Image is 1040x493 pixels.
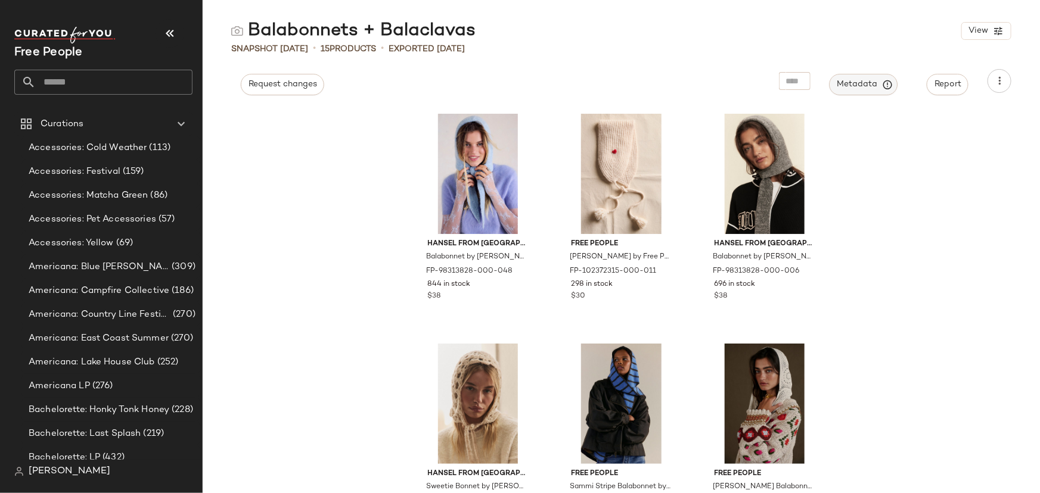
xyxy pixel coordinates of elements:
[241,74,324,95] button: Request changes
[968,26,988,36] span: View
[570,266,656,277] span: FP-102372315-000-011
[705,114,825,234] img: 98313828_006_e
[14,467,24,476] img: svg%3e
[169,260,195,274] span: (309)
[14,27,116,43] img: cfy_white_logo.C9jOOHJF.svg
[141,427,164,441] span: (219)
[169,284,194,298] span: (186)
[170,308,195,322] span: (270)
[715,279,756,290] span: 696 in stock
[29,189,148,202] span: Accessories: Matcha Green
[29,464,110,479] span: [PERSON_NAME]
[561,114,681,234] img: 102372315_011_b
[427,252,527,263] span: Balabonnet by [PERSON_NAME] From [GEOGRAPHIC_DATA] at Free People in Blue
[313,42,316,56] span: •
[29,165,120,179] span: Accessories: Festival
[381,42,384,56] span: •
[29,379,90,393] span: Americana LP
[321,43,376,55] div: Products
[114,236,134,250] span: (69)
[570,482,670,492] span: Sammi Stripe Balabonnet by Free People in Blue
[41,117,83,131] span: Curations
[29,141,147,155] span: Accessories: Cold Weather
[231,25,243,37] img: svg%3e
[715,291,728,302] span: $38
[428,291,441,302] span: $38
[29,355,155,369] span: Americana: Lake House Club
[29,284,169,298] span: Americana: Campfire Collective
[156,213,175,226] span: (57)
[705,344,825,464] img: 101357408_011_d
[120,165,144,179] span: (159)
[29,332,169,345] span: Americana: East Coast Summer
[428,469,529,479] span: Hansel From [GEOGRAPHIC_DATA]
[29,451,100,464] span: Bachelorette: LP
[29,260,169,274] span: Americana: Blue [PERSON_NAME] Baby
[571,291,585,302] span: $30
[428,279,471,290] span: 844 in stock
[14,46,83,59] span: Current Company Name
[29,403,169,417] span: Bachelorette: Honky Tonk Honey
[389,43,465,55] p: Exported [DATE]
[927,74,968,95] button: Report
[713,266,800,277] span: FP-98313828-000-006
[713,252,814,263] span: Balabonnet by [PERSON_NAME] From [GEOGRAPHIC_DATA] at Free People in [GEOGRAPHIC_DATA]
[29,427,141,441] span: Bachelorette: Last Splash
[29,213,156,226] span: Accessories: Pet Accessories
[961,22,1011,40] button: View
[418,344,538,464] img: 101654101_011_e
[571,279,613,290] span: 298 in stock
[830,74,898,95] button: Metadata
[715,469,815,479] span: Free People
[418,114,538,234] img: 98313828_048_0
[29,308,170,322] span: Americana: Country Line Festival
[571,239,672,249] span: Free People
[427,266,513,277] span: FP-98313828-000-048
[570,252,670,263] span: [PERSON_NAME] by Free People in White
[169,403,193,417] span: (228)
[90,379,113,393] span: (276)
[715,239,815,249] span: Hansel From [GEOGRAPHIC_DATA]
[934,80,961,89] span: Report
[428,239,529,249] span: Hansel From [GEOGRAPHIC_DATA]
[100,451,125,464] span: (432)
[248,80,317,89] span: Request changes
[713,482,814,492] span: [PERSON_NAME] Balabonnet by Free People in White
[169,332,194,345] span: (270)
[321,45,330,54] span: 15
[29,236,114,250] span: Accessories: Yellow
[148,189,168,202] span: (86)
[231,43,308,55] span: Snapshot [DATE]
[837,79,891,90] span: Metadata
[147,141,171,155] span: (113)
[155,355,179,369] span: (252)
[231,19,476,43] div: Balabonnets + Balaclavas
[571,469,672,479] span: Free People
[427,482,527,492] span: Sweetie Bonnet by [PERSON_NAME] From [GEOGRAPHIC_DATA] at Free People in White
[561,344,681,464] img: 103175998_040_a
